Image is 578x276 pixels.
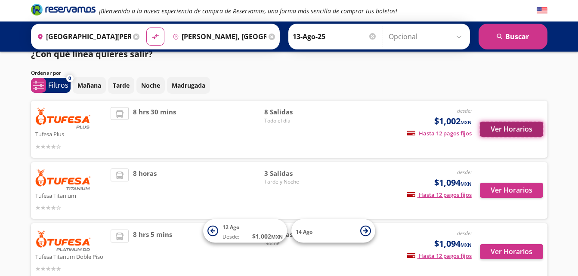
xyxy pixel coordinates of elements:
p: Filtros [48,80,68,90]
p: ¿Con qué línea quieres salir? [31,48,153,61]
button: Tarde [108,77,134,94]
span: $1,094 [434,237,472,250]
span: 0 [68,75,71,82]
button: 12 AgoDesde:$1,002MXN [203,219,287,243]
em: desde: [457,169,472,176]
small: MXN [461,181,472,187]
small: MXN [461,119,472,126]
p: Tufesa Plus [35,129,107,139]
span: Todo el día [264,117,325,125]
button: English [537,6,547,16]
span: $1,002 [434,115,472,128]
span: Noche [264,239,325,247]
p: Madrugada [172,81,205,90]
input: Opcional [389,26,466,47]
span: 8 horas [133,169,157,213]
p: Tarde [113,81,130,90]
img: Tufesa Plus [35,107,91,129]
input: Elegir Fecha [293,26,377,47]
button: 14 Ago [291,219,375,243]
p: Noche [141,81,160,90]
p: Tufesa Titanium [35,190,107,200]
input: Buscar Destino [169,26,266,47]
p: Mañana [77,81,101,90]
em: ¡Bienvenido a la nueva experiencia de compra de Reservamos, una forma más sencilla de comprar tus... [99,7,397,15]
button: Madrugada [167,77,210,94]
span: Hasta 12 pagos fijos [407,191,472,199]
small: MXN [461,242,472,248]
em: desde: [457,107,472,114]
i: Brand Logo [31,3,96,16]
span: 8 hrs 5 mins [133,230,172,273]
span: 8 Salidas [264,107,325,117]
img: Tufesa Titanium [35,169,91,190]
button: Ver Horarios [480,122,543,137]
span: 8 hrs 30 mins [133,107,176,151]
p: Tufesa Titanum Doble Piso [35,251,107,261]
button: Ver Horarios [480,244,543,259]
button: Buscar [479,24,547,49]
p: Ordenar por [31,69,61,77]
img: Tufesa Titanum Doble Piso [35,230,91,251]
a: Brand Logo [31,3,96,18]
input: Buscar Origen [34,26,131,47]
span: Tarde y Noche [264,178,325,186]
span: $ 1,002 [252,232,283,241]
em: desde: [457,230,472,237]
span: Hasta 12 pagos fijos [407,252,472,260]
span: 12 Ago [223,224,239,231]
button: Ver Horarios [480,183,543,198]
span: $1,094 [434,176,472,189]
span: Hasta 12 pagos fijos [407,129,472,137]
span: Desde: [223,233,239,241]
button: 0Filtros [31,78,71,93]
span: 3 Salidas [264,169,325,178]
small: MXN [271,233,283,240]
span: 14 Ago [296,228,312,235]
button: Mañana [73,77,106,94]
button: Noche [136,77,165,94]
